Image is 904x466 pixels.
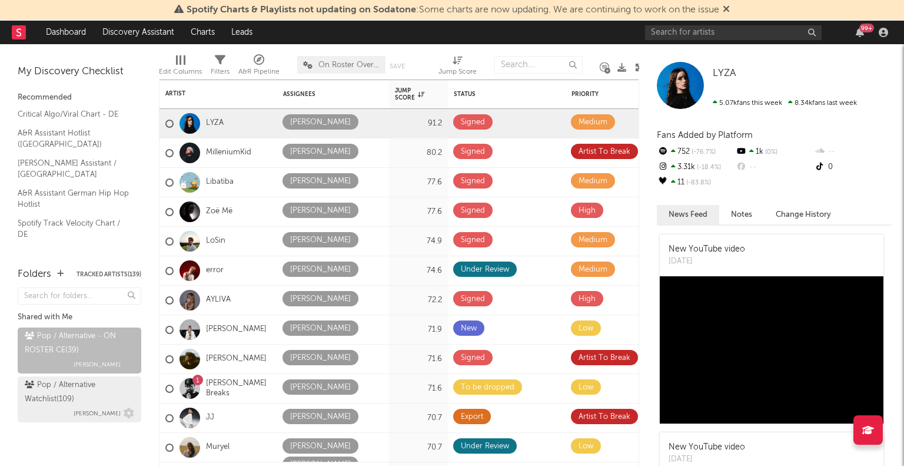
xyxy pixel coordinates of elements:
[18,267,51,282] div: Folders
[461,292,485,306] div: Signed
[713,100,782,107] span: 5.07k fans this week
[454,91,530,98] div: Status
[390,63,405,70] button: Save
[579,145,630,159] div: Artist To Break
[657,160,735,175] div: 3.31k
[579,263,607,277] div: Medium
[18,310,141,325] div: Shared with Me
[395,234,442,249] div: 74.9
[461,263,509,277] div: Under Review
[159,65,202,79] div: Edit Columns
[814,160,892,175] div: 0
[713,68,736,80] a: LYZA
[25,378,131,406] div: Pop / Alternative Watchlist ( 109 )
[206,207,232,217] a: Zoë Më
[283,91,365,98] div: Assignees
[18,217,129,241] a: Spotify Track Velocity Chart / DE
[18,91,141,105] div: Recommended
[395,352,442,366] div: 71.6
[695,164,721,171] span: -18.4 %
[395,87,424,101] div: Jump Score
[461,381,514,395] div: To be dropped
[290,439,351,454] div: [PERSON_NAME]
[690,149,716,156] span: -76.7 %
[461,351,485,365] div: Signed
[290,115,351,130] div: [PERSON_NAME]
[290,292,351,306] div: [PERSON_NAME]
[461,439,509,454] div: Under Review
[206,379,271,399] a: [PERSON_NAME] Breaks
[461,410,483,424] div: Export
[74,406,121,421] span: [PERSON_NAME]
[187,5,416,15] span: Spotify Charts & Playlists not updating on Sodatone
[719,205,764,224] button: Notes
[18,328,141,374] a: Pop / Alternative - ON ROSTER CE(39)[PERSON_NAME]
[18,108,129,121] a: Critical Algo/Viral Chart - DE
[684,180,711,186] span: -83.8 %
[290,145,351,159] div: [PERSON_NAME]
[461,115,485,130] div: Signed
[159,50,202,84] div: Edit Columns
[657,144,735,160] div: 752
[223,21,261,44] a: Leads
[18,287,141,305] input: Search for folders...
[395,323,442,337] div: 71.9
[461,204,485,218] div: Signed
[206,236,225,246] a: LoSin
[461,145,485,159] div: Signed
[713,68,736,78] span: LYZA
[18,187,129,211] a: A&R Assistant German Hip Hop Hotlist
[206,148,251,158] a: MilleniumKid
[290,351,351,365] div: [PERSON_NAME]
[395,117,442,131] div: 91.2
[579,204,596,218] div: High
[395,264,442,278] div: 74.6
[579,174,607,189] div: Medium
[38,21,94,44] a: Dashboard
[206,118,224,128] a: LYZA
[290,381,351,395] div: [PERSON_NAME]
[211,65,230,79] div: Filters
[713,100,857,107] span: 8.34k fans last week
[723,5,730,15] span: Dismiss
[814,144,892,160] div: --
[461,233,485,247] div: Signed
[206,295,231,305] a: AYLIVA
[206,266,224,276] a: error
[290,204,351,218] div: [PERSON_NAME]
[206,354,267,364] a: [PERSON_NAME]
[579,322,593,336] div: Low
[211,50,230,84] div: Filters
[206,413,214,423] a: JJ
[579,115,607,130] div: Medium
[290,233,351,247] div: [PERSON_NAME]
[238,65,280,79] div: A&R Pipeline
[859,24,874,32] div: 99 +
[395,205,442,219] div: 77.6
[579,410,630,424] div: Artist To Break
[206,442,230,452] a: Muryel
[18,127,129,151] a: A&R Assistant Hotlist ([GEOGRAPHIC_DATA])
[735,160,813,175] div: --
[438,50,477,84] div: Jump Score
[18,157,129,181] a: [PERSON_NAME] Assistant / [GEOGRAPHIC_DATA]
[165,90,254,97] div: Artist
[669,441,745,454] div: New YouTube video
[645,25,822,40] input: Search for artists
[238,50,280,84] div: A&R Pipeline
[290,174,351,189] div: [PERSON_NAME]
[290,263,351,277] div: [PERSON_NAME]
[735,144,813,160] div: 1k
[657,131,753,140] span: Fans Added by Platform
[18,376,141,422] a: Pop / Alternative Watchlist(109)[PERSON_NAME]
[657,175,735,190] div: 11
[206,325,267,335] a: [PERSON_NAME]
[461,322,477,336] div: New
[74,358,121,372] span: [PERSON_NAME]
[571,91,619,98] div: Priority
[438,65,477,79] div: Jump Score
[579,233,607,247] div: Medium
[579,292,596,306] div: High
[187,5,719,15] span: : Some charts are now updating. We are continuing to work on the issue
[395,176,442,190] div: 77.6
